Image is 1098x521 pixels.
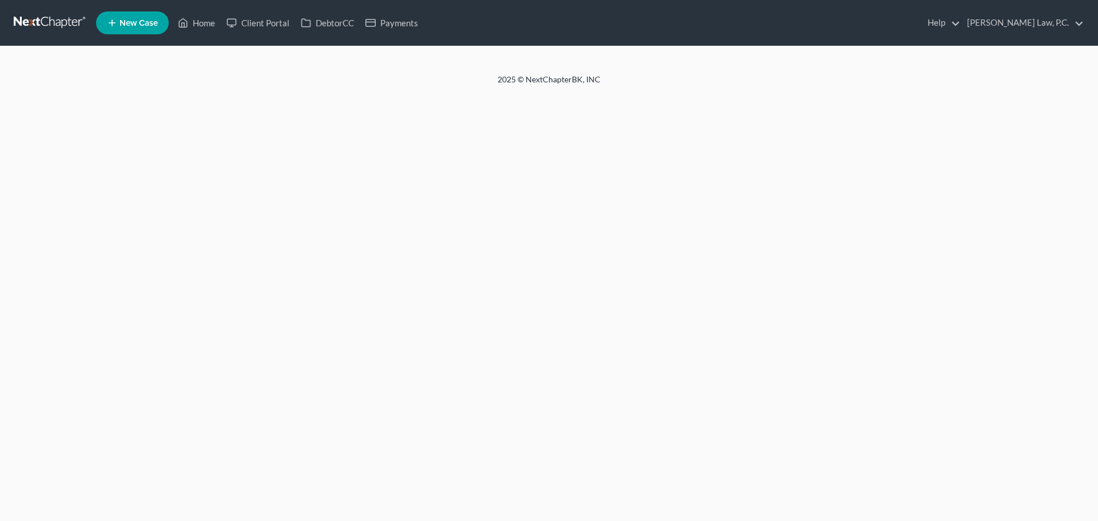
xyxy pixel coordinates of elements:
[295,13,360,33] a: DebtorCC
[96,11,169,34] new-legal-case-button: New Case
[223,74,875,94] div: 2025 © NextChapterBK, INC
[922,13,960,33] a: Help
[961,13,1084,33] a: [PERSON_NAME] Law, P.C.
[221,13,295,33] a: Client Portal
[360,13,424,33] a: Payments
[172,13,221,33] a: Home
